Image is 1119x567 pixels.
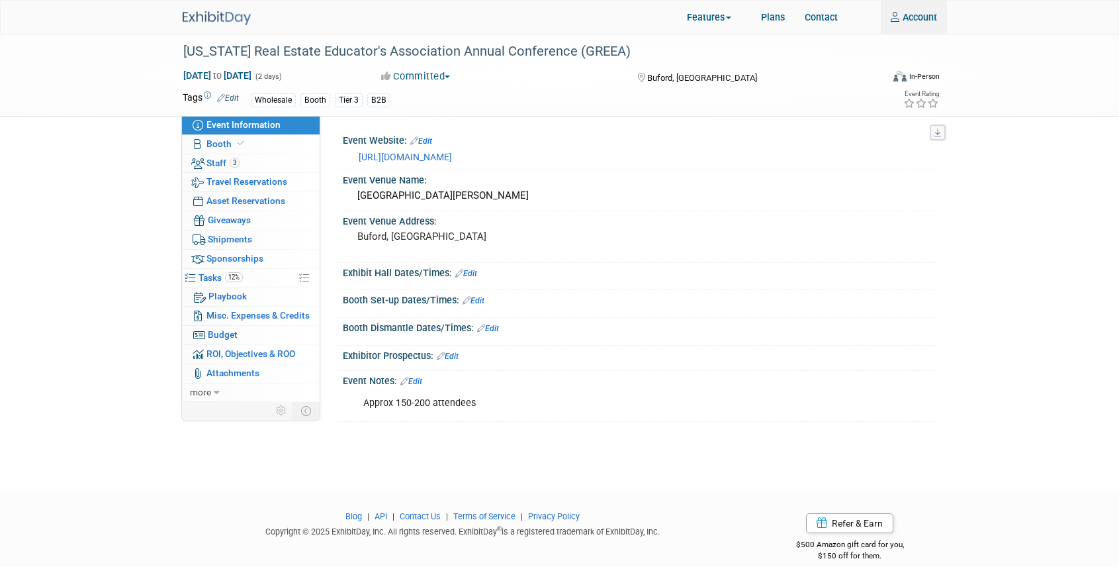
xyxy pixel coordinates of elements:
[182,135,320,154] a: Booth
[909,72,940,81] div: In-Person
[183,11,251,25] img: ExhibitDay
[497,525,502,533] sup: ®
[345,511,362,521] a: Blog
[763,531,937,561] div: $500 Amazon gift card for you,
[343,211,937,228] div: Event Venue Address:
[528,511,580,521] a: Privacy Policy
[206,195,285,206] span: Asset Reservations
[410,136,432,146] a: Edit
[343,130,937,148] div: Event Website:
[477,324,499,333] a: Edit
[206,348,295,359] span: ROI, Objectives & ROO
[183,523,744,538] div: Copyright © 2025 ExhibitDay, Inc. All rights reserved. ExhibitDay is a registered trademark of Ex...
[206,158,240,168] span: Staff
[763,550,937,562] div: $150 off for them.
[343,170,937,187] div: Event Venue Name:
[182,231,320,249] a: Shipments
[208,291,247,301] span: Playbook
[208,215,251,225] span: Giveaways
[375,511,387,521] a: API
[206,138,247,149] span: Booth
[206,119,281,130] span: Event Information
[806,513,893,533] a: Refer & Earn
[183,91,239,107] td: Tags
[437,352,459,361] a: Edit
[400,377,422,386] a: Edit
[238,140,244,147] i: Booth reservation complete
[208,329,238,340] span: Budget
[199,272,243,283] span: Tasks
[182,326,320,344] a: Budget
[206,310,310,321] span: Misc. Expenses & Credits
[206,253,263,264] span: Sponsorships
[208,234,252,244] span: Shipments
[225,272,243,282] span: 12%
[343,371,937,388] div: Event Notes:
[795,1,848,34] a: Contact
[359,152,452,162] a: [URL][DOMAIN_NAME]
[364,511,373,521] span: |
[211,70,224,81] span: to
[443,511,451,521] span: |
[182,345,320,364] a: ROI, Objectives & ROO
[343,263,937,280] div: Exhibit Hall Dates/Times:
[182,384,320,402] a: more
[179,40,875,64] div: [US_STATE] Real Estate Educator's Association Annual Conference (GREEA)
[182,269,320,287] a: Tasks12%
[354,390,818,417] div: Approx 150-200 attendees
[206,176,287,187] span: Travel Reservations
[881,1,947,34] a: Account
[254,72,282,81] span: (2 days)
[182,364,320,383] a: Attachments
[343,346,937,363] div: Exhibitor Prospectus:
[453,511,515,521] a: Terms of Service
[389,511,398,521] span: |
[217,93,239,103] a: Edit
[751,1,795,34] a: Plans
[182,173,320,191] a: Travel Reservations
[182,287,320,306] a: Playbook
[353,185,927,206] div: [GEOGRAPHIC_DATA][PERSON_NAME]
[251,93,296,107] div: Wholesale
[455,269,477,278] a: Edit
[903,91,939,97] div: Event Rating
[400,511,441,521] a: Contact Us
[182,307,320,325] a: Misc. Expenses & Credits
[230,158,240,168] span: 3
[463,296,484,305] a: Edit
[335,93,363,107] div: Tier 3
[300,93,330,107] div: Booth
[206,368,259,378] span: Attachments
[357,231,576,242] pre: Buford, [GEOGRAPHIC_DATA]
[183,70,252,81] span: [DATE] [DATE]
[893,71,907,81] img: Format-Inperson.png
[677,2,751,34] a: Features
[182,211,320,230] a: Giveaways
[190,387,211,397] span: more
[830,69,940,89] div: Event Format
[647,73,757,83] span: Buford, [GEOGRAPHIC_DATA]
[343,318,937,335] div: Booth Dismantle Dates/Times:
[292,402,320,419] td: Toggle Event Tabs
[343,290,937,307] div: Booth Set-up Dates/Times:
[182,192,320,211] a: Asset Reservations
[182,116,320,134] a: Event Information
[270,402,293,419] td: Personalize Event Tab Strip
[367,93,390,107] div: B2B
[517,511,526,521] span: |
[182,250,320,268] a: Sponsorships
[377,70,455,83] button: Committed
[182,154,320,173] a: Staff3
